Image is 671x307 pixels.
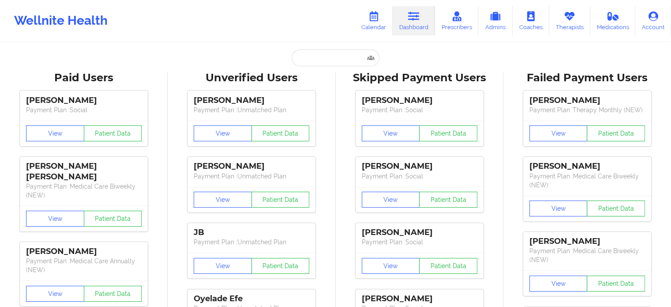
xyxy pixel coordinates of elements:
button: Patient Data [84,211,142,227]
div: Unverified Users [174,71,329,85]
p: Payment Plan : Unmatched Plan [194,172,309,181]
p: Payment Plan : Social [362,106,477,114]
button: View [529,125,588,141]
a: Prescribers [435,6,479,35]
div: Failed Payment Users [510,71,665,85]
a: Coaches [513,6,549,35]
button: Patient Data [251,125,310,141]
p: Payment Plan : Social [362,172,477,181]
div: [PERSON_NAME] [529,236,645,246]
button: View [26,211,84,227]
button: View [194,258,252,274]
div: [PERSON_NAME] [529,161,645,171]
div: [PERSON_NAME] [194,161,309,171]
a: Therapists [549,6,590,35]
p: Payment Plan : Social [26,106,142,114]
div: Skipped Payment Users [342,71,497,85]
p: Payment Plan : Medical Care Annually (NEW) [26,257,142,274]
div: [PERSON_NAME] [362,227,477,238]
p: Payment Plan : Therapy Monthly (NEW) [529,106,645,114]
div: [PERSON_NAME] [362,294,477,304]
button: Patient Data [419,125,477,141]
div: JB [194,227,309,238]
a: Account [635,6,671,35]
button: Patient Data [587,125,645,141]
button: View [529,276,588,292]
div: [PERSON_NAME] [529,95,645,106]
button: Patient Data [587,276,645,292]
button: View [194,192,252,208]
button: View [26,286,84,302]
p: Payment Plan : Medical Care Biweekly (NEW) [529,246,645,264]
button: Patient Data [419,258,477,274]
div: [PERSON_NAME] [26,95,142,106]
div: [PERSON_NAME] [26,246,142,257]
button: Patient Data [587,201,645,216]
div: [PERSON_NAME] [194,95,309,106]
p: Payment Plan : Unmatched Plan [194,238,309,246]
button: Patient Data [419,192,477,208]
a: Dashboard [393,6,435,35]
button: View [362,125,420,141]
a: Calendar [355,6,393,35]
p: Payment Plan : Social [362,238,477,246]
p: Payment Plan : Unmatched Plan [194,106,309,114]
button: View [194,125,252,141]
div: Oyelade Efe [194,294,309,304]
button: Patient Data [84,286,142,302]
a: Medications [590,6,636,35]
div: [PERSON_NAME] [PERSON_NAME] [26,161,142,182]
button: View [362,192,420,208]
a: Admins [478,6,513,35]
button: View [26,125,84,141]
div: Paid Users [6,71,161,85]
button: View [362,258,420,274]
p: Payment Plan : Medical Care Biweekly (NEW) [529,172,645,190]
div: [PERSON_NAME] [362,161,477,171]
button: Patient Data [84,125,142,141]
p: Payment Plan : Medical Care Biweekly (NEW) [26,182,142,200]
div: [PERSON_NAME] [362,95,477,106]
button: Patient Data [251,192,310,208]
button: View [529,201,588,216]
button: Patient Data [251,258,310,274]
